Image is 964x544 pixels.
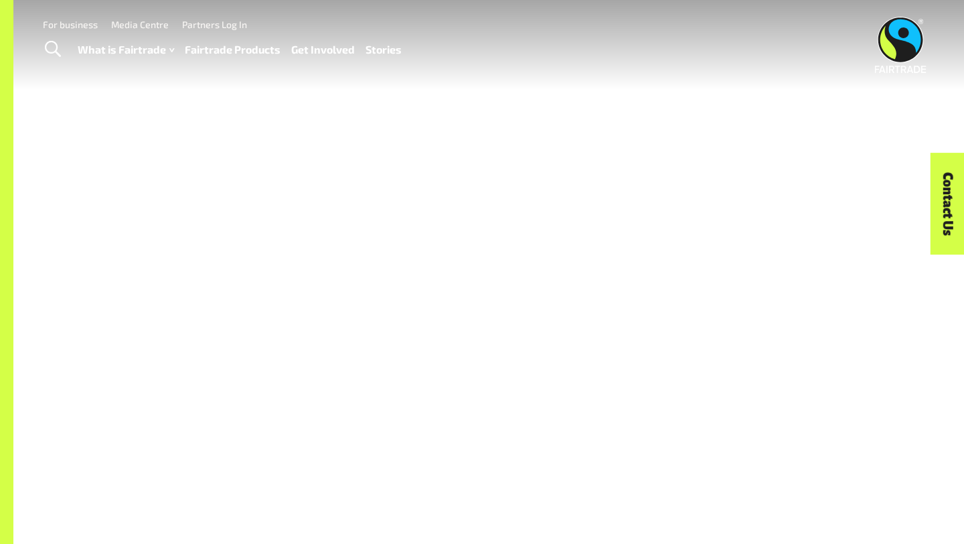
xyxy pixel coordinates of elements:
[111,19,169,30] a: Media Centre
[875,17,927,73] img: Fairtrade Australia New Zealand logo
[182,19,247,30] a: Partners Log In
[291,40,355,60] a: Get Involved
[43,19,98,30] a: For business
[36,33,69,66] a: Toggle Search
[185,40,280,60] a: Fairtrade Products
[366,40,402,60] a: Stories
[78,40,174,60] a: What is Fairtrade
